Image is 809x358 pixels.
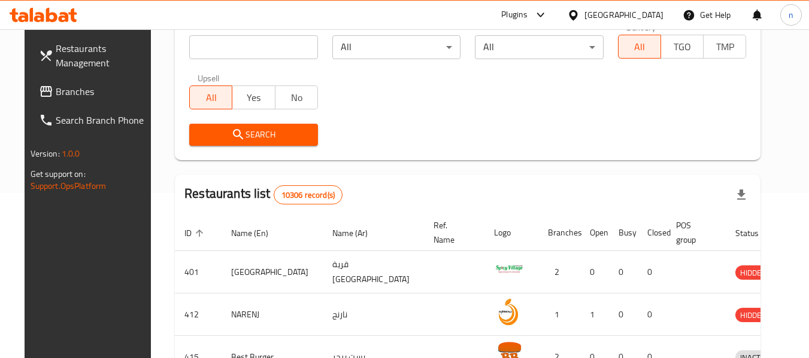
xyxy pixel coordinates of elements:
span: All [195,89,228,106]
div: Plugins [501,8,528,22]
td: 412 [175,293,222,336]
span: n [789,8,793,22]
a: Search Branch Phone [29,106,160,134]
a: Restaurants Management [29,34,160,77]
span: Restaurants Management [56,41,150,70]
label: Upsell [198,74,220,82]
input: Search for restaurant name or ID.. [189,35,318,59]
td: 1 [580,293,609,336]
td: 0 [638,251,666,293]
td: 0 [638,293,666,336]
span: Name (En) [231,226,284,240]
span: TMP [708,38,741,56]
th: Branches [538,215,580,251]
span: HIDDEN [735,308,771,322]
button: No [275,85,318,109]
td: 1 [538,293,580,336]
span: Get support on: [31,166,86,182]
span: Search Branch Phone [56,113,150,127]
span: TGO [666,38,699,56]
td: 401 [175,251,222,293]
td: قرية [GEOGRAPHIC_DATA] [323,251,424,293]
img: Spicy Village [494,255,524,284]
div: Export file [727,180,756,209]
span: Search [199,127,308,142]
td: 0 [609,251,638,293]
span: ID [184,226,207,240]
span: Yes [237,89,270,106]
span: Status [735,226,774,240]
span: HIDDEN [735,266,771,280]
a: Branches [29,77,160,106]
span: 10306 record(s) [274,189,342,201]
div: HIDDEN [735,308,771,322]
a: Support.OpsPlatform [31,178,107,194]
div: [GEOGRAPHIC_DATA] [584,8,663,22]
span: No [280,89,313,106]
button: All [189,85,232,109]
td: 0 [609,293,638,336]
h2: Restaurants list [184,185,343,204]
button: TMP [703,35,746,59]
button: Yes [232,85,275,109]
span: Version: [31,146,60,161]
span: POS group [676,218,711,247]
td: نارنج [323,293,424,336]
img: NARENJ [494,297,524,327]
span: 1.0.0 [62,146,80,161]
th: Open [580,215,609,251]
td: NARENJ [222,293,323,336]
span: All [623,38,656,56]
button: Search [189,124,318,146]
span: Branches [56,84,150,99]
label: Delivery [626,23,656,31]
th: Logo [484,215,538,251]
button: TGO [660,35,704,59]
button: All [618,35,661,59]
td: [GEOGRAPHIC_DATA] [222,251,323,293]
th: Closed [638,215,666,251]
div: All [475,35,604,59]
td: 2 [538,251,580,293]
span: Name (Ar) [332,226,383,240]
th: Busy [609,215,638,251]
span: Ref. Name [434,218,470,247]
td: 0 [580,251,609,293]
div: All [332,35,461,59]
